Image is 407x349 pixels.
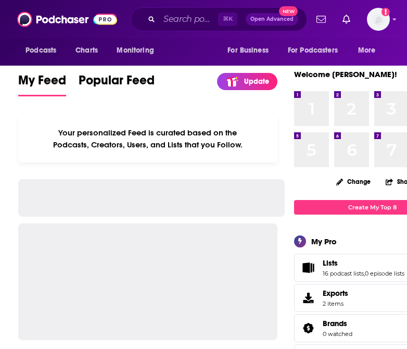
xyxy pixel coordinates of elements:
span: Brands [323,319,347,328]
div: Your personalized Feed is curated based on the Podcasts, Creators, Users, and Lists that you Follow. [18,115,277,163]
a: Brands [323,319,352,328]
span: For Business [227,43,269,58]
button: Change [330,175,377,188]
img: Podchaser - Follow, Share and Rate Podcasts [17,9,117,29]
span: Logged in as CommsPodchaser [367,8,390,31]
a: Lists [298,260,319,275]
span: Lists [323,258,338,268]
a: Lists [323,258,404,268]
button: open menu [281,41,353,60]
button: open menu [18,41,70,60]
a: My Feed [18,72,66,96]
span: Open Advanced [250,17,294,22]
a: Show notifications dropdown [338,10,354,28]
img: User Profile [367,8,390,31]
svg: Add a profile image [381,8,390,16]
span: Popular Feed [79,72,155,94]
button: Show profile menu [367,8,390,31]
button: open menu [220,41,282,60]
div: Search podcasts, credits, & more... [131,7,307,31]
a: Charts [69,41,104,60]
button: open menu [351,41,389,60]
button: Open AdvancedNew [246,13,298,26]
span: More [358,43,376,58]
input: Search podcasts, credits, & more... [159,11,218,28]
a: Welcome [PERSON_NAME]! [294,69,397,79]
span: Exports [298,291,319,305]
span: My Feed [18,72,66,94]
span: Monitoring [117,43,154,58]
a: Brands [298,321,319,335]
a: Popular Feed [79,72,155,96]
span: For Podcasters [288,43,338,58]
p: Update [244,77,269,86]
span: , [364,270,365,277]
a: 0 watched [323,330,352,338]
span: New [279,6,298,16]
span: Exports [323,289,348,298]
button: open menu [109,41,167,60]
a: Update [217,73,277,90]
div: My Pro [311,236,337,246]
span: 2 items [323,300,348,307]
span: ⌘ K [218,13,237,26]
a: 16 podcast lists [323,270,364,277]
a: 0 episode lists [365,270,404,277]
span: Podcasts [26,43,56,58]
a: Show notifications dropdown [312,10,330,28]
span: Charts [75,43,98,58]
